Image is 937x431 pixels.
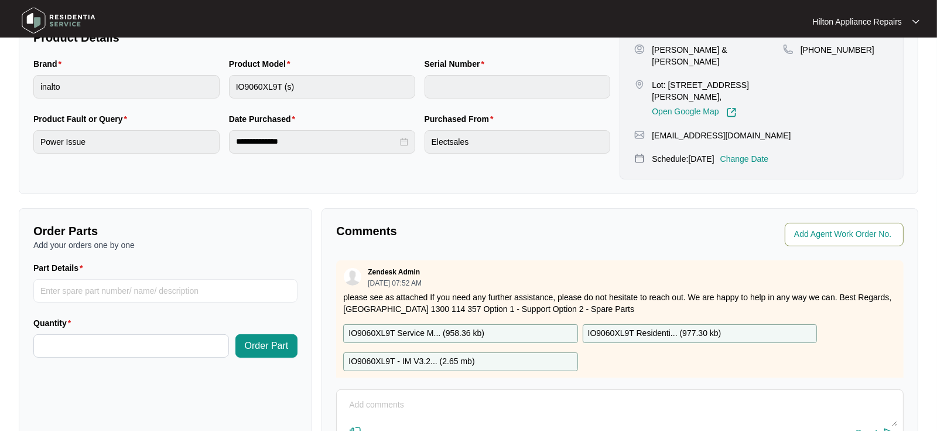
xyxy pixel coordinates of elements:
[34,335,228,357] input: Quantity
[726,107,737,118] img: Link-External
[801,44,874,56] p: [PHONE_NUMBER]
[33,239,297,251] p: Add your orders one by one
[343,291,897,315] p: please see as attached If you need any further assistance, please do not hesitate to reach out. W...
[33,113,132,125] label: Product Fault or Query
[425,113,498,125] label: Purchased From
[33,130,220,154] input: Product Fault or Query
[634,153,645,164] img: map-pin
[33,58,66,70] label: Brand
[18,3,100,38] img: residentia service logo
[634,44,645,55] img: user-pin
[812,16,902,28] p: Hilton Appliance Repairs
[652,107,736,118] a: Open Google Map
[368,267,420,277] p: Zendesk Admin
[33,279,297,303] input: Part Details
[368,280,422,287] p: [DATE] 07:52 AM
[33,223,297,239] p: Order Parts
[652,79,783,103] p: Lot: [STREET_ADDRESS][PERSON_NAME],
[588,327,721,340] p: IO9060XL9T Residenti... ( 977.30 kb )
[425,75,611,99] input: Serial Number
[634,79,645,90] img: map-pin
[236,135,398,148] input: Date Purchased
[344,268,361,286] img: user.svg
[235,334,298,358] button: Order Part
[783,44,794,55] img: map-pin
[229,113,300,125] label: Date Purchased
[33,75,220,99] input: Brand
[652,44,783,67] p: [PERSON_NAME] & [PERSON_NAME]
[720,153,769,165] p: Change Date
[912,19,919,25] img: dropdown arrow
[348,327,484,340] p: IO9060XL9T Service M... ( 958.36 kb )
[348,355,474,368] p: IO9060XL9T - IM V3.2... ( 2.65 mb )
[425,58,489,70] label: Serial Number
[652,153,714,165] p: Schedule: [DATE]
[336,223,611,239] p: Comments
[229,58,295,70] label: Product Model
[652,130,791,141] p: [EMAIL_ADDRESS][DOMAIN_NAME]
[425,130,611,154] input: Purchased From
[634,130,645,140] img: map-pin
[794,228,897,242] input: Add Agent Work Order No.
[229,75,415,99] input: Product Model
[245,339,289,353] span: Order Part
[33,262,88,274] label: Part Details
[33,317,76,329] label: Quantity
